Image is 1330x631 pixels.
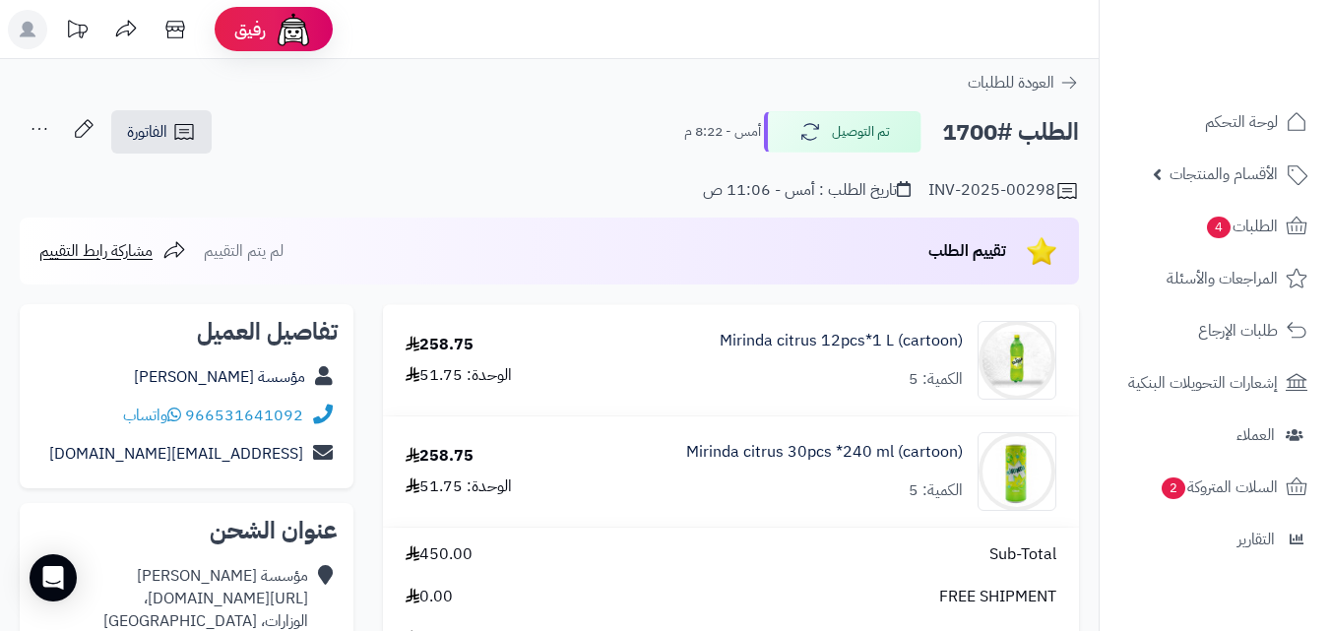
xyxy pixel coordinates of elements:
[703,179,911,202] div: تاريخ الطلب : أمس - 11:06 ص
[1205,213,1278,240] span: الطلبات
[1128,369,1278,397] span: إشعارات التحويلات البنكية
[764,111,921,153] button: تم التوصيل
[979,321,1055,400] img: 1747566256-XP8G23evkchGmxKUr8YaGb2gsq2hZno4-90x90.jpg
[1205,108,1278,136] span: لوحة التحكم
[1160,473,1278,501] span: السلات المتروكة
[968,71,1079,95] a: العودة للطلبات
[406,364,512,387] div: الوحدة: 51.75
[274,10,313,49] img: ai-face.png
[942,112,1079,153] h2: الطلب #1700
[928,179,1079,203] div: INV-2025-00298
[1161,476,1186,500] span: 2
[928,239,1006,263] span: تقييم الطلب
[1236,421,1275,449] span: العملاء
[35,320,338,344] h2: تفاصيل العميل
[39,239,153,263] span: مشاركة رابط التقييم
[989,543,1056,566] span: Sub-Total
[52,10,101,54] a: تحديثات المنصة
[909,479,963,502] div: الكمية: 5
[234,18,266,41] span: رفيق
[939,586,1056,608] span: FREE SHIPMENT
[49,442,303,466] a: [EMAIL_ADDRESS][DOMAIN_NAME]
[909,368,963,391] div: الكمية: 5
[1111,464,1318,511] a: السلات المتروكة2
[1170,160,1278,188] span: الأقسام والمنتجات
[686,441,963,464] a: Mirinda citrus 30pcs *240 ml (cartoon)
[720,330,963,352] a: Mirinda citrus 12pcs*1 L (cartoon)
[39,239,186,263] a: مشاركة رابط التقييم
[123,404,181,427] a: واتساب
[204,239,284,263] span: لم يتم التقييم
[1237,526,1275,553] span: التقارير
[1206,216,1232,239] span: 4
[1198,317,1278,345] span: طلبات الإرجاع
[406,445,474,468] div: 258.75
[1167,265,1278,292] span: المراجعات والأسئلة
[1111,516,1318,563] a: التقارير
[1111,307,1318,354] a: طلبات الإرجاع
[1111,359,1318,407] a: إشعارات التحويلات البنكية
[185,404,303,427] a: 966531641092
[134,365,305,389] a: مؤسسة [PERSON_NAME]
[1111,255,1318,302] a: المراجعات والأسئلة
[1196,15,1311,56] img: logo-2.png
[30,554,77,601] div: Open Intercom Messenger
[1111,98,1318,146] a: لوحة التحكم
[127,120,167,144] span: الفاتورة
[406,475,512,498] div: الوحدة: 51.75
[35,519,338,542] h2: عنوان الشحن
[968,71,1054,95] span: العودة للطلبات
[406,543,473,566] span: 450.00
[1111,203,1318,250] a: الطلبات4
[406,586,453,608] span: 0.00
[684,122,761,142] small: أمس - 8:22 م
[1111,411,1318,459] a: العملاء
[111,110,212,154] a: الفاتورة
[979,432,1055,511] img: 1747566616-1481083d-48b6-4b0f-b89f-c8f09a39-90x90.jpg
[406,334,474,356] div: 258.75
